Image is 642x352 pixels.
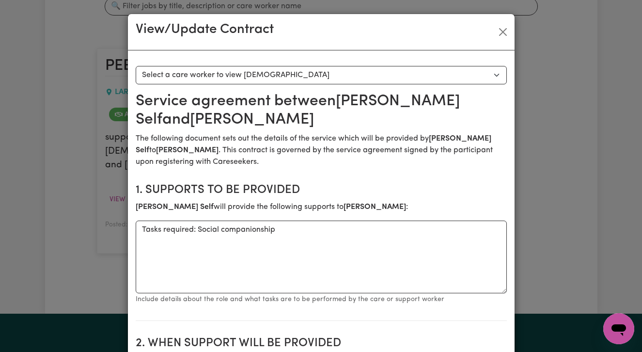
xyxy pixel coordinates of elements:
b: [PERSON_NAME] Self [136,203,214,211]
h2: Service agreement between [PERSON_NAME] Self and [PERSON_NAME] [136,92,507,129]
h3: View/Update Contract [136,22,274,38]
small: Include details about the role and what tasks are to be performed by the care or support worker [136,296,444,303]
p: The following document sets out the details of the service which will be provided by to . This co... [136,133,507,168]
button: Close [495,24,511,40]
b: [PERSON_NAME] [344,203,406,211]
h2: 1. Supports to be provided [136,183,507,197]
h2: 2. When support will be provided [136,336,507,351]
p: will provide the following supports to : [136,201,507,213]
b: [PERSON_NAME] [156,146,219,154]
iframe: Button to launch messaging window [603,313,634,344]
textarea: Tasks required: Social companionship [136,221,507,293]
